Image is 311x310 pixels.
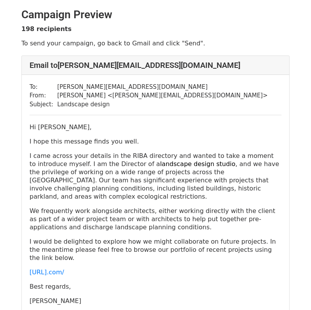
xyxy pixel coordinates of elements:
[30,123,281,131] p: Hi [PERSON_NAME],
[30,282,281,291] p: Best regards,
[21,39,290,47] p: To send your campaign, go back to Gmail and click "Send".
[30,268,64,276] a: [URL].com/
[21,25,72,33] strong: 198 recipients
[30,237,281,262] p: I would be delighted to explore how we might collaborate on future projects. In the meantime plea...
[160,160,236,168] a: landscape design studio
[30,100,57,109] td: Subject:
[57,91,267,100] td: [PERSON_NAME] < [PERSON_NAME][EMAIL_ADDRESS][DOMAIN_NAME] >
[30,91,57,100] td: From:
[30,137,281,145] p: I hope this message finds you well.
[21,8,290,21] h2: Campaign Preview
[30,83,57,92] td: To:
[57,100,267,109] td: Landscape design
[30,152,281,201] p: I came across your details in the RIBA directory and wanted to take a moment to introduce myself....
[57,83,267,92] td: [PERSON_NAME][EMAIL_ADDRESS][DOMAIN_NAME]
[30,207,281,231] p: We frequently work alongside architects, either working directly with the client as part of a wid...
[30,297,281,305] p: [PERSON_NAME]
[30,61,281,70] h4: Email to [PERSON_NAME][EMAIL_ADDRESS][DOMAIN_NAME]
